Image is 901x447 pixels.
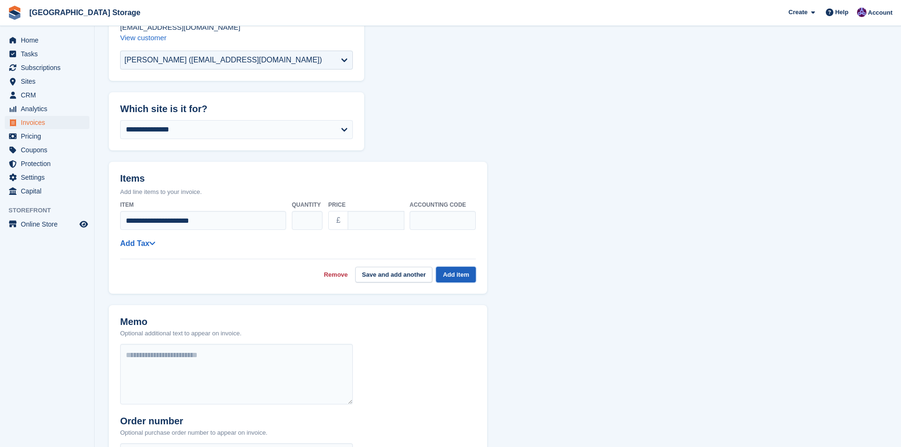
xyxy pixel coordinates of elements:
[5,102,89,115] a: menu
[5,88,89,102] a: menu
[868,8,892,18] span: Account
[8,6,22,20] img: stora-icon-8386f47178a22dfd0bd8f6a31ec36ba5ce8667c1dd55bd0f319d3a0aa187defe.svg
[120,201,286,209] label: Item
[21,102,78,115] span: Analytics
[21,130,78,143] span: Pricing
[292,201,323,209] label: Quantity
[5,116,89,129] a: menu
[120,239,155,247] a: Add Tax
[21,75,78,88] span: Sites
[21,88,78,102] span: CRM
[5,184,89,198] a: menu
[857,8,866,17] img: Hollie Harvey
[835,8,849,17] span: Help
[21,47,78,61] span: Tasks
[120,104,353,114] h2: Which site is it for?
[21,157,78,170] span: Protection
[436,267,476,282] button: Add item
[5,171,89,184] a: menu
[120,187,476,197] p: Add line items to your invoice.
[5,218,89,231] a: menu
[5,47,89,61] a: menu
[26,5,144,20] a: [GEOGRAPHIC_DATA] Storage
[21,171,78,184] span: Settings
[21,34,78,47] span: Home
[21,61,78,74] span: Subscriptions
[5,34,89,47] a: menu
[120,416,267,427] h2: Order number
[324,270,348,280] a: Remove
[120,428,267,438] p: Optional purchase order number to appear on invoice.
[355,267,432,282] button: Save and add another
[5,75,89,88] a: menu
[5,143,89,157] a: menu
[120,329,242,338] p: Optional additional text to appear on invoice.
[21,143,78,157] span: Coupons
[410,201,476,209] label: Accounting code
[5,61,89,74] a: menu
[21,184,78,198] span: Capital
[120,34,166,42] a: View customer
[328,201,404,209] label: Price
[21,116,78,129] span: Invoices
[120,173,476,186] h2: Items
[5,130,89,143] a: menu
[788,8,807,17] span: Create
[120,316,242,327] h2: Memo
[5,157,89,170] a: menu
[120,22,353,33] p: [EMAIL_ADDRESS][DOMAIN_NAME]
[21,218,78,231] span: Online Store
[9,206,94,215] span: Storefront
[124,54,322,66] div: [PERSON_NAME] ([EMAIL_ADDRESS][DOMAIN_NAME])
[78,219,89,230] a: Preview store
